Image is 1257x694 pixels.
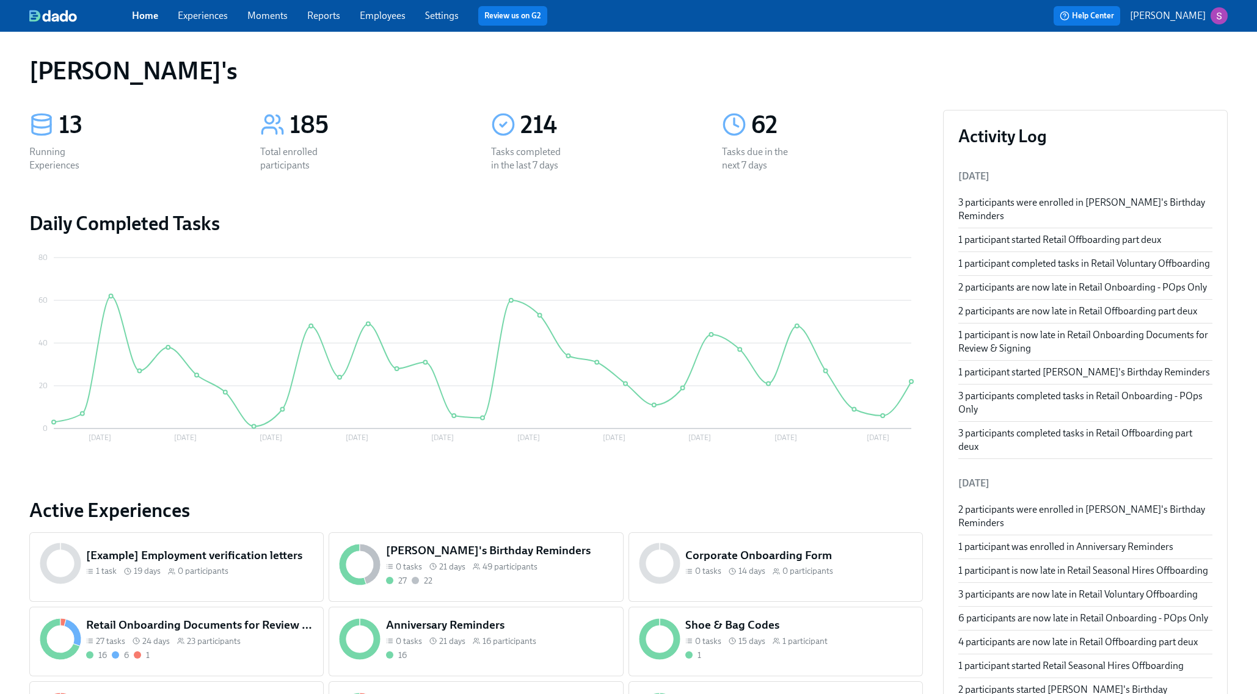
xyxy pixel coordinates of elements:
div: With overdue tasks [134,649,150,661]
span: 1 task [96,565,117,577]
div: 2 participants are now late in Retail Onboarding - POps Only [958,281,1213,294]
span: Help Center [1060,10,1114,22]
div: 1 participant completed tasks in Retail Voluntary Offboarding [958,257,1213,270]
tspan: 20 [39,381,48,390]
div: 6 [124,649,129,661]
span: 0 tasks [396,561,422,573]
span: 0 tasks [695,635,721,647]
div: Completed all due tasks [86,649,107,661]
h1: [PERSON_NAME]'s [29,56,238,85]
div: On time with open tasks [112,649,129,661]
div: 3 participants were enrolled in [PERSON_NAME]'s Birthday Reminders [958,196,1213,223]
tspan: 40 [38,339,48,347]
tspan: [DATE] [260,433,282,442]
div: Running Experiences [29,145,107,172]
div: 27 [398,575,407,587]
div: 62 [751,110,924,140]
div: Tasks completed in the last 7 days [491,145,569,172]
h5: Retail Onboarding Documents for Review & Signing [86,617,313,633]
tspan: [DATE] [517,433,540,442]
div: 2 participants are now late in Retail Offboarding part deux [958,305,1213,318]
span: 0 participants [178,565,228,577]
div: 2 participants were enrolled in [PERSON_NAME]'s Birthday Reminders [958,503,1213,530]
p: [PERSON_NAME] [1130,9,1206,23]
div: 16 [98,649,107,661]
tspan: [DATE] [89,433,111,442]
button: [PERSON_NAME] [1130,7,1228,24]
a: Review us on G2 [484,10,541,22]
div: Completed all due tasks [386,575,407,587]
a: Corporate Onboarding Form0 tasks 14 days0 participants [628,532,923,602]
a: Settings [425,10,459,21]
a: Home [132,10,158,21]
div: 4 participants are now late in Retail Offboarding part deux [958,635,1213,649]
div: 22 [424,575,432,587]
span: 0 tasks [396,635,422,647]
button: Help Center [1054,6,1120,26]
h5: Corporate Onboarding Form [685,548,913,563]
div: Total enrolled participants [260,145,338,172]
span: 0 participants [782,565,833,577]
a: Anniversary Reminders0 tasks 21 days16 participants16 [329,607,623,676]
h5: Anniversary Reminders [386,617,613,633]
div: Completed all due tasks [685,649,701,661]
span: 14 days [738,565,765,577]
span: 0 tasks [695,565,721,577]
button: Review us on G2 [478,6,547,26]
a: Active Experiences [29,498,924,522]
a: Shoe & Bag Codes0 tasks 15 days1 participant1 [628,607,923,676]
span: 21 days [439,561,465,573]
a: Experiences [178,10,228,21]
span: [DATE] [958,170,989,182]
div: 3 participants completed tasks in Retail Onboarding - POps Only [958,389,1213,416]
div: 6 participants are now late in Retail Onboarding - POps Only [958,612,1213,625]
div: 16 [398,649,407,661]
div: 1 [698,649,701,661]
a: Retail Onboarding Documents for Review & Signing27 tasks 24 days23 participants1661 [29,607,324,676]
tspan: [DATE] [867,433,889,442]
span: 21 days [439,635,465,647]
span: 27 tasks [96,635,125,647]
a: [Example] Employment verification letters1 task 19 days0 participants [29,532,324,602]
div: Not started [412,575,432,587]
h5: [PERSON_NAME]'s Birthday Reminders [386,543,613,558]
a: Moments [247,10,288,21]
div: Completed all due tasks [386,649,407,661]
span: 49 participants [483,561,537,573]
div: 1 participant started Retail Seasonal Hires Offboarding [958,659,1213,673]
img: dado [29,10,77,22]
div: 3 participants are now late in Retail Voluntary Offboarding [958,588,1213,601]
tspan: [DATE] [346,433,368,442]
h5: [Example] Employment verification letters [86,548,313,563]
span: 1 participant [782,635,828,647]
tspan: [DATE] [174,433,197,442]
div: 3 participants completed tasks in Retail Offboarding part deux [958,427,1213,454]
span: 16 participants [483,635,536,647]
tspan: 60 [38,296,48,305]
div: 1 participant is now late in Retail Seasonal Hires Offboarding [958,564,1213,577]
div: 13 [59,110,231,140]
span: 15 days [738,635,765,647]
a: Reports [307,10,340,21]
span: 24 days [142,635,170,647]
tspan: 80 [38,253,48,262]
a: dado [29,10,132,22]
div: 1 participant started Retail Offboarding part deux [958,233,1213,247]
div: 1 participant is now late in Retail Onboarding Documents for Review & Signing [958,328,1213,355]
div: 214 [520,110,693,140]
li: [DATE] [958,469,1213,498]
a: [PERSON_NAME]'s Birthday Reminders0 tasks 21 days49 participants2722 [329,532,623,602]
img: ACg8ocKvalk5eKiSYA0Mj5kntfYcqlTkZhBNoQiYmXyzfaV5EtRlXQ=s96-c [1211,7,1228,24]
div: 1 participant started [PERSON_NAME]'s Birthday Reminders [958,366,1213,379]
a: Employees [360,10,406,21]
span: 23 participants [187,635,241,647]
tspan: [DATE] [688,433,711,442]
h3: Activity Log [958,125,1213,147]
h5: Shoe & Bag Codes [685,617,913,633]
span: 19 days [134,565,161,577]
tspan: 0 [43,424,48,433]
div: 1 [146,649,150,661]
tspan: [DATE] [431,433,454,442]
h2: Daily Completed Tasks [29,211,924,236]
